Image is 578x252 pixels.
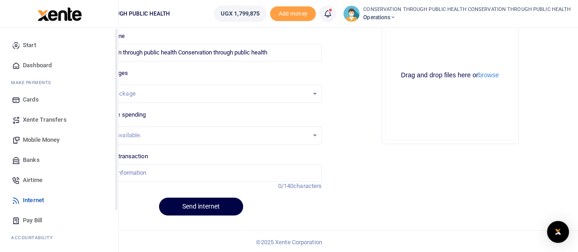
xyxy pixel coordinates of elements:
[37,10,82,17] a: logo-small logo-large logo-large
[7,210,111,231] a: Pay Bill
[270,10,316,16] a: Add money
[23,95,39,104] span: Cards
[87,89,308,98] div: Choose a package
[221,9,260,18] span: UGX 1,799,875
[23,135,59,145] span: Mobile Money
[80,44,322,61] input: Loading name...
[37,7,82,21] img: logo-large
[7,190,111,210] a: Internet
[7,110,111,130] a: Xente Transfers
[159,198,243,215] button: Send internet
[293,182,322,189] span: characters
[382,7,519,144] div: File Uploader
[7,75,111,90] li: M
[16,79,51,86] span: ake Payments
[210,5,270,22] li: Wallet ballance
[214,5,266,22] a: UGX 1,799,875
[23,196,44,205] span: Internet
[7,90,111,110] a: Cards
[7,170,111,190] a: Airtime
[270,6,316,21] span: Add money
[23,41,36,50] span: Start
[363,13,571,21] span: Operations
[270,6,316,21] li: Toup your wallet
[23,115,67,124] span: Xente Transfers
[18,234,53,241] span: countability
[23,216,42,225] span: Pay Bill
[478,72,499,78] button: browse
[343,5,360,22] img: profile-user
[7,231,111,245] li: Ac
[278,182,294,189] span: 0/140
[7,150,111,170] a: Banks
[7,130,111,150] a: Mobile Money
[23,155,40,165] span: Banks
[23,176,42,185] span: Airtime
[7,35,111,55] a: Start
[363,6,571,14] small: CONSERVATION THROUGH PUBLIC HEALTH CONSERVATION THROUGH PUBLIC HEALTH
[87,131,308,140] div: No options available.
[386,71,514,80] div: Drag and drop files here or
[80,164,322,182] input: Enter extra information
[343,5,571,22] a: profile-user CONSERVATION THROUGH PUBLIC HEALTH CONSERVATION THROUGH PUBLIC HEALTH Operations
[547,221,569,243] div: Open Intercom Messenger
[23,61,52,70] span: Dashboard
[7,55,111,75] a: Dashboard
